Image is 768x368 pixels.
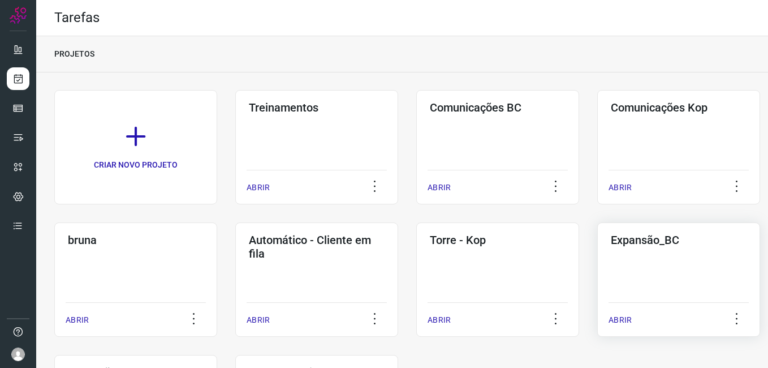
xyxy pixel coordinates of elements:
img: Logo [10,7,27,24]
p: ABRIR [247,182,270,194]
p: ABRIR [428,182,451,194]
p: CRIAR NOVO PROJETO [94,159,178,171]
p: ABRIR [247,314,270,326]
h3: Automático - Cliente em fila [249,233,385,260]
h3: Comunicações BC [430,101,566,114]
h3: Expansão_BC [611,233,747,247]
h2: Tarefas [54,10,100,26]
p: ABRIR [66,314,89,326]
img: avatar-user-boy.jpg [11,348,25,361]
h3: Torre - Kop [430,233,566,247]
h3: Treinamentos [249,101,385,114]
h3: bruna [68,233,204,247]
p: ABRIR [609,314,632,326]
h3: Comunicações Kop [611,101,747,114]
p: ABRIR [428,314,451,326]
p: ABRIR [609,182,632,194]
p: PROJETOS [54,48,94,60]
